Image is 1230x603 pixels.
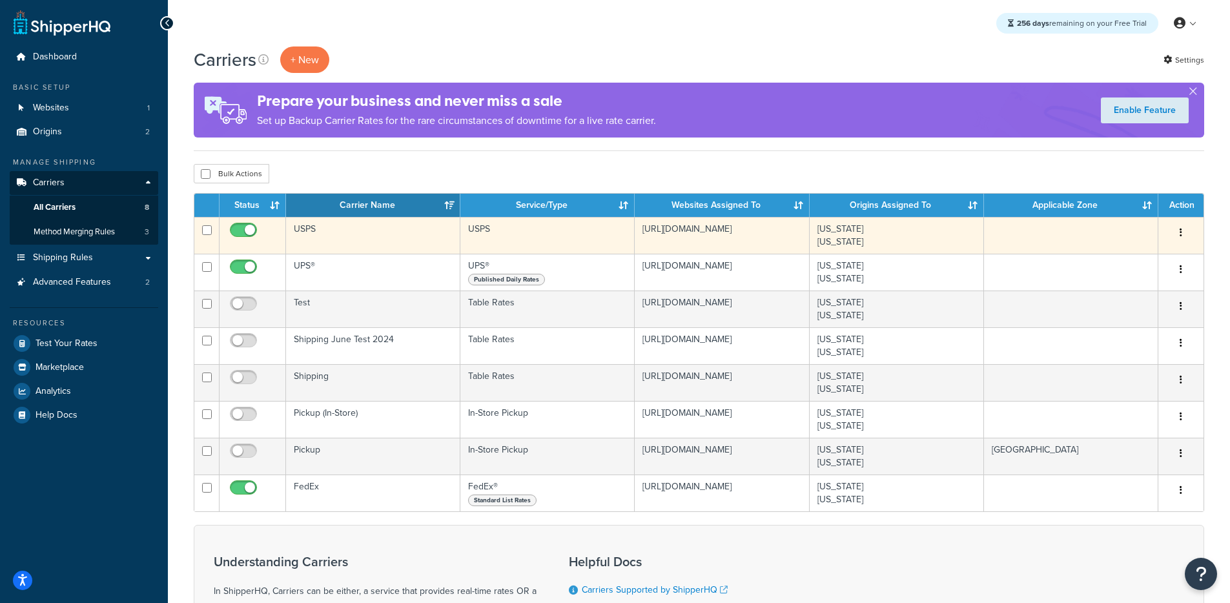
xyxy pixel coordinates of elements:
span: Websites [33,103,69,114]
td: [URL][DOMAIN_NAME] [635,364,809,401]
td: [US_STATE] [US_STATE] [810,475,984,511]
span: Analytics [36,386,71,397]
td: FedEx® [460,475,635,511]
td: [URL][DOMAIN_NAME] [635,438,809,475]
span: 2 [145,127,150,138]
span: Carriers [33,178,65,189]
span: 2 [145,277,150,288]
th: Applicable Zone: activate to sort column ascending [984,194,1158,217]
td: Pickup (In-Store) [286,401,460,438]
div: Basic Setup [10,82,158,93]
span: Test Your Rates [36,338,97,349]
td: [US_STATE] [US_STATE] [810,217,984,254]
div: Manage Shipping [10,157,158,168]
span: All Carriers [34,202,76,213]
a: Websites 1 [10,96,158,120]
img: ad-rules-rateshop-fe6ec290ccb7230408bd80ed9643f0289d75e0ffd9eb532fc0e269fcd187b520.png [194,83,257,138]
button: Open Resource Center [1185,558,1217,590]
li: Carriers [10,171,158,245]
a: Carriers [10,171,158,195]
h1: Carriers [194,47,256,72]
a: Advanced Features 2 [10,271,158,294]
td: [URL][DOMAIN_NAME] [635,475,809,511]
td: FedEx [286,475,460,511]
span: 3 [145,227,149,238]
td: In-Store Pickup [460,401,635,438]
td: [US_STATE] [US_STATE] [810,254,984,291]
span: Published Daily Rates [468,274,545,285]
button: + New [280,46,329,73]
a: Carriers Supported by ShipperHQ [582,583,728,597]
div: Resources [10,318,158,329]
li: Websites [10,96,158,120]
a: Enable Feature [1101,97,1189,123]
span: Advanced Features [33,277,111,288]
td: [GEOGRAPHIC_DATA] [984,438,1158,475]
td: [US_STATE] [US_STATE] [810,364,984,401]
th: Status: activate to sort column ascending [220,194,286,217]
strong: 256 days [1017,17,1049,29]
a: Origins 2 [10,120,158,144]
td: [URL][DOMAIN_NAME] [635,291,809,327]
span: 8 [145,202,149,213]
td: [URL][DOMAIN_NAME] [635,254,809,291]
a: Analytics [10,380,158,403]
th: Action [1158,194,1204,217]
span: Dashboard [33,52,77,63]
td: [US_STATE] [US_STATE] [810,438,984,475]
span: Marketplace [36,362,84,373]
h3: Helpful Docs [569,555,737,569]
th: Carrier Name: activate to sort column ascending [286,194,460,217]
td: [US_STATE] [US_STATE] [810,327,984,364]
td: [URL][DOMAIN_NAME] [635,401,809,438]
td: Shipping June Test 2024 [286,327,460,364]
span: Help Docs [36,410,77,421]
th: Websites Assigned To: activate to sort column ascending [635,194,809,217]
button: Bulk Actions [194,164,269,183]
td: [URL][DOMAIN_NAME] [635,217,809,254]
li: Origins [10,120,158,144]
td: Test [286,291,460,327]
th: Service/Type: activate to sort column ascending [460,194,635,217]
td: Table Rates [460,364,635,401]
a: All Carriers 8 [10,196,158,220]
th: Origins Assigned To: activate to sort column ascending [810,194,984,217]
td: Pickup [286,438,460,475]
a: Test Your Rates [10,332,158,355]
a: Shipping Rules [10,246,158,270]
td: Table Rates [460,327,635,364]
li: Method Merging Rules [10,220,158,244]
span: Shipping Rules [33,252,93,263]
td: [URL][DOMAIN_NAME] [635,327,809,364]
a: Method Merging Rules 3 [10,220,158,244]
span: Origins [33,127,62,138]
a: Settings [1163,51,1204,69]
a: Help Docs [10,404,158,427]
h4: Prepare your business and never miss a sale [257,90,656,112]
td: Shipping [286,364,460,401]
div: remaining on your Free Trial [996,13,1158,34]
li: Advanced Features [10,271,158,294]
td: UPS® [460,254,635,291]
td: In-Store Pickup [460,438,635,475]
td: [US_STATE] [US_STATE] [810,401,984,438]
a: Marketplace [10,356,158,379]
td: [US_STATE] [US_STATE] [810,291,984,327]
td: UPS® [286,254,460,291]
h3: Understanding Carriers [214,555,537,569]
span: Standard List Rates [468,495,537,506]
a: ShipperHQ Home [14,10,110,36]
span: Method Merging Rules [34,227,115,238]
li: All Carriers [10,196,158,220]
p: Set up Backup Carrier Rates for the rare circumstances of downtime for a live rate carrier. [257,112,656,130]
td: USPS [460,217,635,254]
span: 1 [147,103,150,114]
td: Table Rates [460,291,635,327]
a: Dashboard [10,45,158,69]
